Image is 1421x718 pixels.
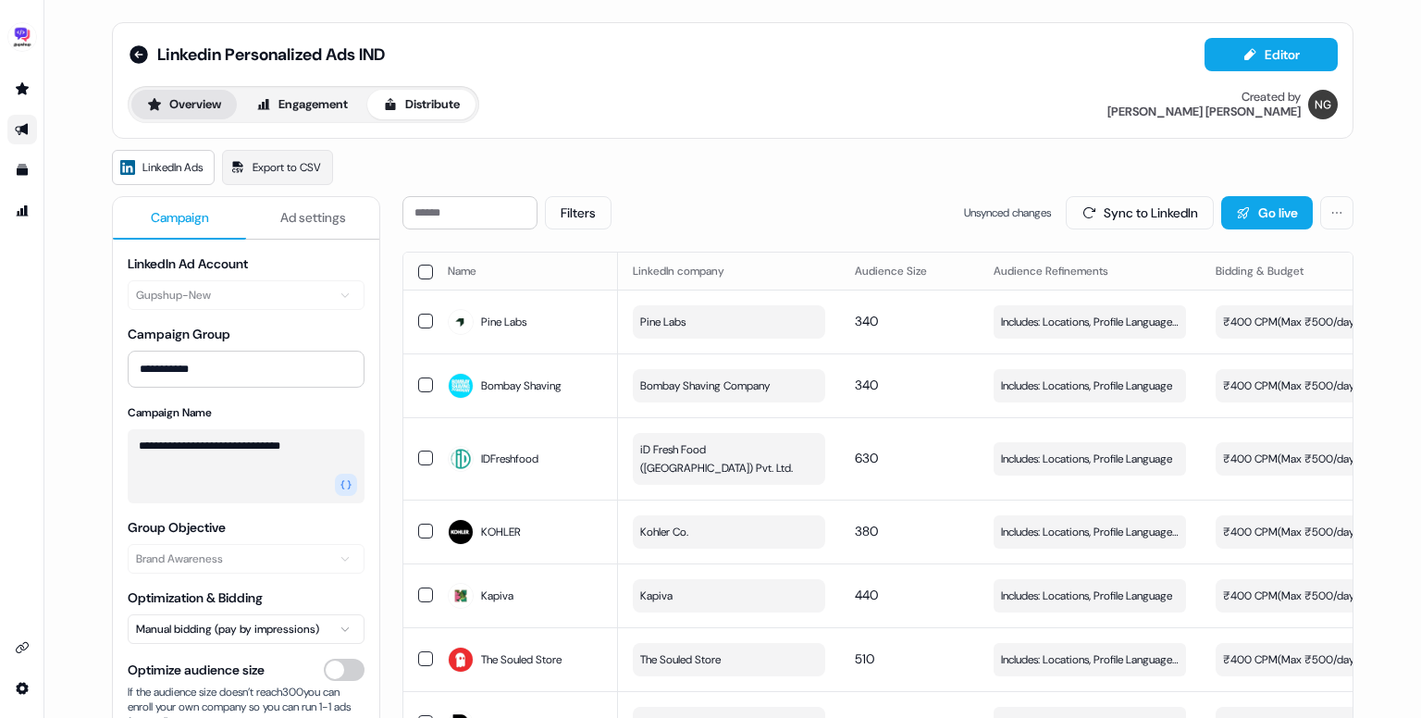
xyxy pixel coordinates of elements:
span: The Souled Store [640,650,721,669]
span: Kapiva [640,587,673,605]
button: ₹400 CPM(Max ₹500/day) [1216,515,1408,549]
button: Filters [545,196,612,229]
button: Engagement [241,90,364,119]
span: Unsynced changes [964,204,1051,222]
span: Kapiva [481,587,513,605]
a: Go to outbound experience [7,115,37,144]
span: Includes: Locations, Profile Language, Job Functions [1001,313,1179,331]
th: Audience Size [840,253,979,290]
span: Includes: Locations, Profile Language [1001,377,1172,395]
button: More actions [1320,196,1353,229]
span: 380 [855,523,878,539]
span: Pine Labs [640,313,686,331]
img: Nikunj [1308,90,1338,119]
span: Kohler Co. [640,523,688,541]
div: ₹400 CPM ( Max ₹500/day ) [1223,377,1358,395]
button: Includes: Locations, Profile Language, Job Functions [994,305,1186,339]
span: Includes: Locations, Profile Language [1001,450,1172,468]
button: Overview [131,90,237,119]
button: Sync to LinkedIn [1066,196,1214,229]
a: Go to prospects [7,74,37,104]
button: Includes: Locations, Profile Language / Excludes: Job Functions [994,643,1186,676]
span: Includes: Locations, Profile Language [1001,587,1172,605]
button: Pine Labs [633,305,825,339]
div: ₹400 CPM ( Max ₹500/day ) [1223,523,1358,541]
a: Export to CSV [222,150,333,185]
span: 340 [855,377,878,393]
span: 630 [855,450,878,466]
button: Bombay Shaving Company [633,369,825,402]
button: The Souled Store [633,643,825,676]
button: Includes: Locations, Profile Language [994,369,1186,402]
span: Includes: Locations, Profile Language, Job Functions [1001,523,1179,541]
a: Go to integrations [7,633,37,662]
button: ₹400 CPM(Max ₹500/day) [1216,579,1408,613]
span: Linkedin Personalized Ads IND [157,43,385,66]
button: Includes: Locations, Profile Language [994,579,1186,613]
div: ₹400 CPM ( Max ₹500/day ) [1223,650,1358,669]
span: iD Fresh Food ([GEOGRAPHIC_DATA]) Pvt. Ltd. [640,440,814,477]
span: Pine Labs [481,313,526,331]
th: Name [433,253,618,290]
a: LinkedIn Ads [112,150,215,185]
button: Editor [1205,38,1338,71]
span: Bombay Shaving [481,377,562,395]
label: Group Objective [128,519,226,536]
div: ₹400 CPM ( Max ₹500/day ) [1223,450,1358,468]
button: ₹400 CPM(Max ₹500/day) [1216,442,1408,476]
button: Kohler Co. [633,515,825,549]
button: ₹400 CPM(Max ₹500/day) [1216,643,1408,676]
th: LinkedIn company [618,253,840,290]
span: Ad settings [280,208,346,227]
span: KOHLER [481,523,521,541]
a: Go to attribution [7,196,37,226]
div: Created by [1242,90,1301,105]
button: Includes: Locations, Profile Language, Job Functions [994,515,1186,549]
span: Export to CSV [253,158,321,177]
button: ₹400 CPM(Max ₹500/day) [1216,305,1408,339]
button: Includes: Locations, Profile Language [994,442,1186,476]
a: Go to templates [7,155,37,185]
a: Go to integrations [7,674,37,703]
span: 440 [855,587,878,603]
a: Editor [1205,47,1338,67]
th: Audience Refinements [979,253,1201,290]
div: ₹400 CPM ( Max ₹500/day ) [1223,587,1358,605]
label: Optimization & Bidding [128,589,263,606]
span: 340 [855,313,878,329]
button: Go live [1221,196,1313,229]
div: [PERSON_NAME] [PERSON_NAME] [1107,105,1301,119]
span: Campaign [151,208,209,227]
button: iD Fresh Food ([GEOGRAPHIC_DATA]) Pvt. Ltd. [633,433,825,485]
span: Bombay Shaving Company [640,377,770,395]
span: LinkedIn Ads [142,158,203,177]
span: IDFreshfood [481,450,538,468]
span: 510 [855,650,874,667]
label: Campaign Name [128,405,212,420]
label: LinkedIn Ad Account [128,255,248,272]
span: The Souled Store [481,650,562,669]
div: ₹400 CPM ( Max ₹500/day ) [1223,313,1358,331]
button: Kapiva [633,579,825,613]
span: Optimize audience size [128,661,265,679]
span: Includes: Locations, Profile Language / Excludes: Job Functions [1001,650,1179,669]
button: ₹400 CPM(Max ₹500/day) [1216,369,1408,402]
button: Optimize audience size [324,659,365,681]
button: Distribute [367,90,476,119]
label: Campaign Group [128,326,230,342]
